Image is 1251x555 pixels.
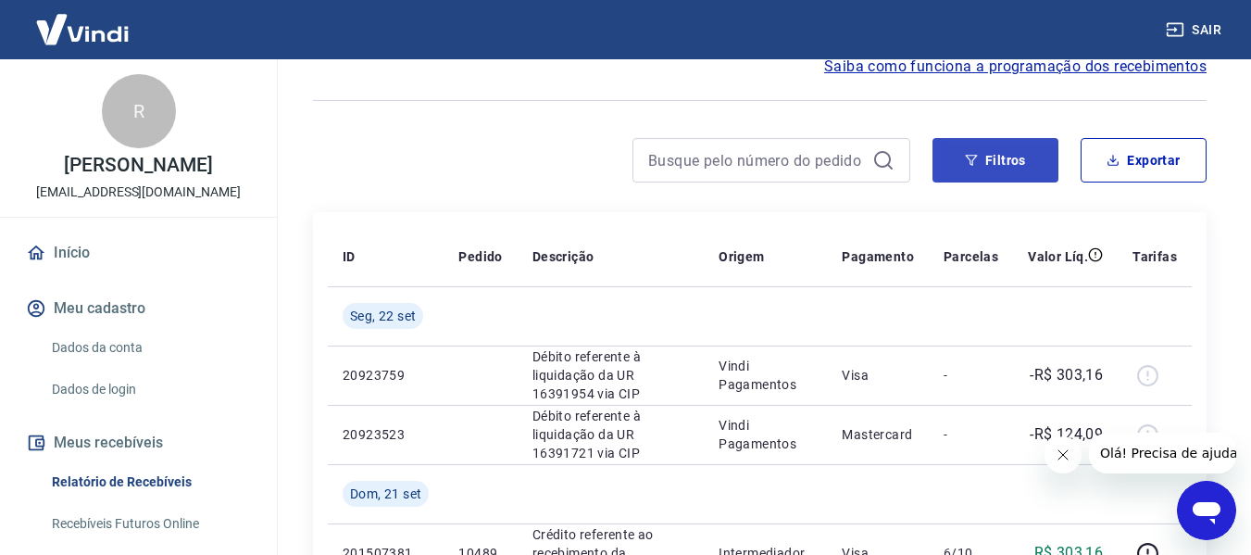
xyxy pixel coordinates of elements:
[1177,481,1236,540] iframe: Botão para abrir a janela de mensagens
[944,366,998,385] p: -
[532,247,594,266] p: Descrição
[64,156,212,175] p: [PERSON_NAME]
[719,416,812,453] p: Vindi Pagamentos
[842,366,914,385] p: Visa
[648,146,865,174] input: Busque pelo número do pedido
[36,183,241,202] p: [EMAIL_ADDRESS][DOMAIN_NAME]
[350,307,416,325] span: Seg, 22 set
[1089,433,1236,473] iframe: Mensagem da empresa
[102,74,176,148] div: R
[1132,247,1177,266] p: Tarifas
[343,366,429,385] p: 20923759
[11,13,156,28] span: Olá! Precisa de ajuda?
[719,247,764,266] p: Origem
[842,425,914,444] p: Mastercard
[842,247,914,266] p: Pagamento
[944,425,998,444] p: -
[22,288,255,329] button: Meu cadastro
[944,247,998,266] p: Parcelas
[532,347,689,403] p: Débito referente à liquidação da UR 16391954 via CIP
[22,233,255,273] a: Início
[532,407,689,462] p: Débito referente à liquidação da UR 16391721 via CIP
[343,247,356,266] p: ID
[350,485,421,503] span: Dom, 21 set
[22,423,255,463] button: Meus recebíveis
[44,329,255,367] a: Dados da conta
[1028,247,1088,266] p: Valor Líq.
[22,1,143,57] img: Vindi
[719,357,812,394] p: Vindi Pagamentos
[458,247,502,266] p: Pedido
[44,371,255,409] a: Dados de login
[932,138,1058,183] button: Filtros
[1030,423,1103,446] p: -R$ 124,09
[1030,364,1103,386] p: -R$ 303,16
[824,56,1207,78] a: Saiba como funciona a programação dos recebimentos
[343,425,429,444] p: 20923523
[1081,138,1207,183] button: Exportar
[1045,436,1082,473] iframe: Fechar mensagem
[1162,13,1229,47] button: Sair
[44,463,255,501] a: Relatório de Recebíveis
[44,505,255,543] a: Recebíveis Futuros Online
